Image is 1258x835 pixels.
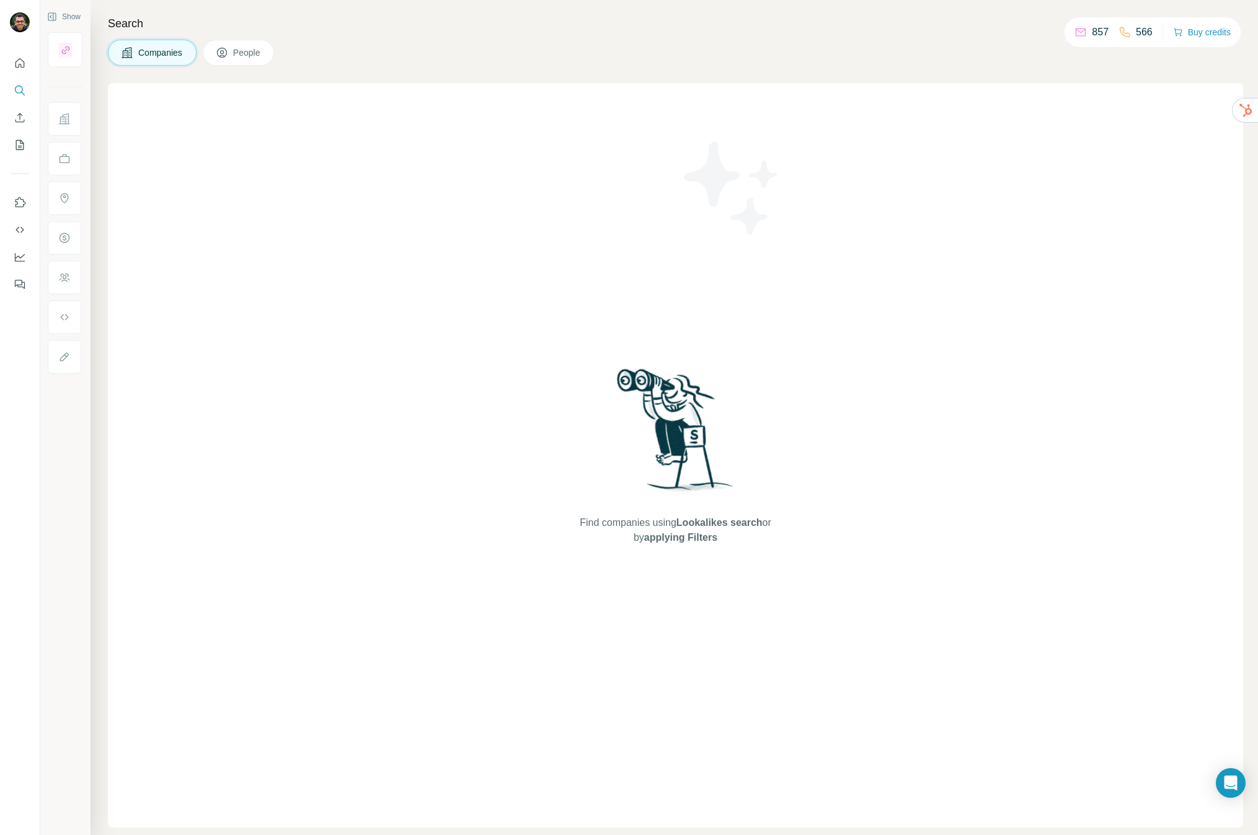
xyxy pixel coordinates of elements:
[233,46,262,59] span: People
[38,7,89,26] button: Show
[108,15,1243,32] h4: Search
[676,517,763,528] span: Lookalikes search
[1136,25,1153,40] p: 566
[1173,24,1231,41] button: Buy credits
[10,52,30,74] button: Quick start
[10,191,30,214] button: Use Surfe on LinkedIn
[10,246,30,268] button: Dashboard
[676,133,787,244] img: Surfe Illustration - Stars
[576,515,774,545] span: Find companies using or by
[1216,768,1246,798] div: Open Intercom Messenger
[10,12,30,32] img: Avatar
[1092,25,1109,40] p: 857
[138,46,184,59] span: Companies
[10,79,30,102] button: Search
[644,532,717,543] span: applying Filters
[611,365,740,504] img: Surfe Illustration - Woman searching with binoculars
[10,134,30,156] button: My lists
[10,219,30,241] button: Use Surfe API
[10,107,30,129] button: Enrich CSV
[10,273,30,295] button: Feedback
